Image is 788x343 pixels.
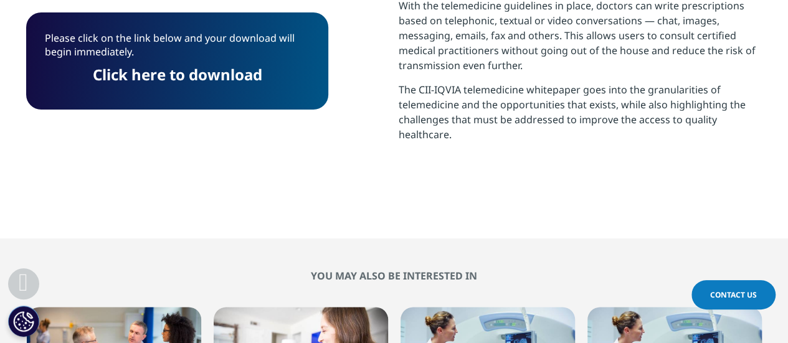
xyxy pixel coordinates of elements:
[691,280,776,309] a: Contact Us
[8,306,39,337] button: Sütik beállítása
[27,270,762,282] h2: You may also be interested in
[45,31,310,68] p: Please click on the link below and your download will begin immediately.
[710,289,757,300] span: Contact Us
[93,64,262,85] a: Click here to download
[399,82,762,151] p: The CII-IQVIA telemedicine whitepaper goes into the granularities of telemedicine and the opportu...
